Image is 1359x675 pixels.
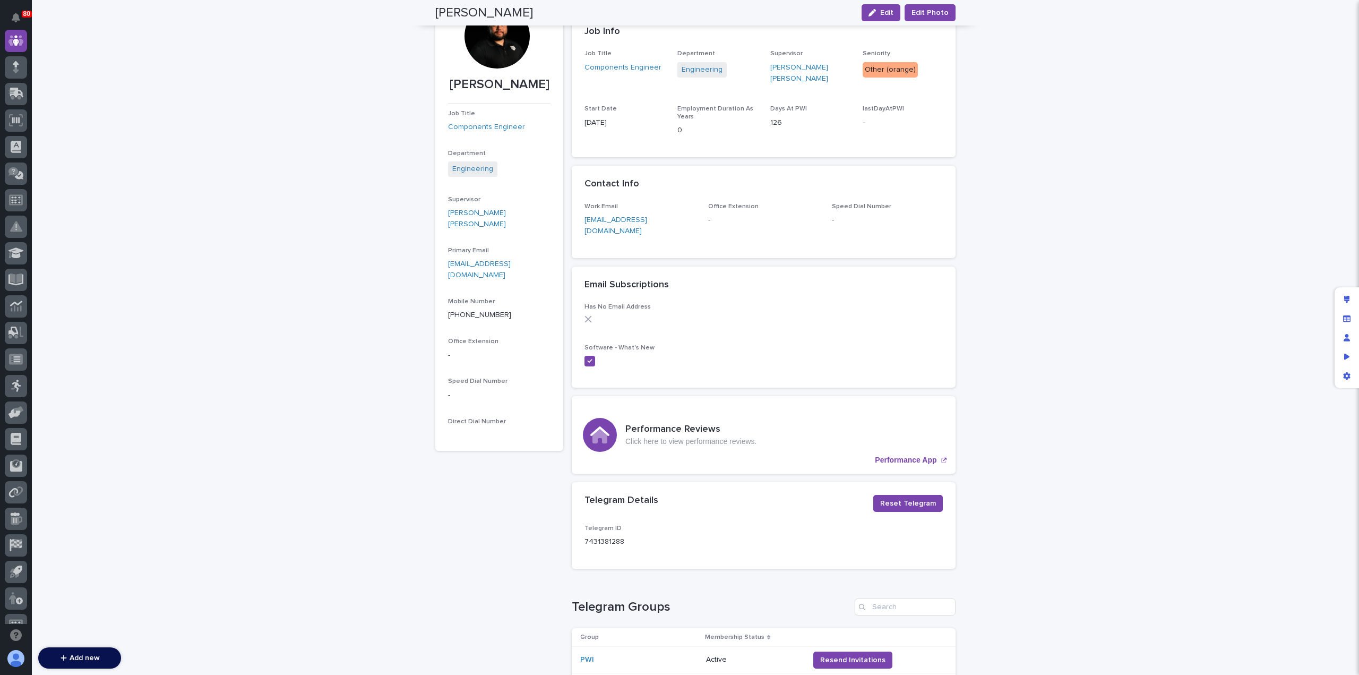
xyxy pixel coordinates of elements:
[5,647,27,670] button: users-avatar
[682,64,722,75] a: Engineering
[11,10,32,31] img: Stacker
[862,4,900,21] button: Edit
[855,599,956,616] input: Search
[584,536,624,548] p: 7431381288
[875,456,936,465] p: Performance App
[435,5,533,21] h2: [PERSON_NAME]
[880,9,893,16] span: Edit
[770,106,807,112] span: Days At PWI
[832,215,943,226] p: -
[584,345,655,351] span: Software - What's New
[448,77,551,92] p: [PERSON_NAME]
[625,437,756,446] p: Click here to view performance reviews.
[770,62,850,84] a: [PERSON_NAME] [PERSON_NAME]
[448,390,551,401] p: -
[38,647,121,669] button: Add new
[863,117,943,129] p: -
[580,655,594,664] a: PWI
[873,495,943,512] button: Reset Telegram
[448,208,551,230] a: [PERSON_NAME] [PERSON_NAME]
[584,50,612,57] span: Job Title
[880,498,936,509] span: Reset Telegram
[584,106,617,112] span: Start Date
[832,203,891,210] span: Speed Dial Number
[448,311,511,319] a: [PHONE_NUMBER]
[584,178,639,190] h2: Contact Info
[448,418,506,425] span: Direct Dial Number
[677,125,758,136] p: 0
[911,7,949,18] span: Edit Photo
[448,350,551,361] p: -
[21,170,58,181] span: Help Docs
[23,10,30,18] p: 80
[584,495,658,507] h2: Telegram Details
[11,118,30,137] img: 1736555164131-43832dd5-751b-4058-ba23-39d91318e5a0
[11,59,193,76] p: How can we help?
[6,166,62,185] a: 📖Help Docs
[66,172,75,180] div: 🔗
[770,117,850,129] p: 126
[863,106,904,112] span: lastDayAtPWI
[1337,347,1356,366] div: Preview as
[584,62,661,73] a: Components Engineer
[572,647,956,673] tr: PWI ActiveResend Invitations
[448,150,486,157] span: Department
[1337,309,1356,328] div: Manage fields and data
[452,164,493,175] a: Engineering
[448,122,525,133] a: Components Engineer
[677,50,715,57] span: Department
[705,631,764,643] p: Membership Status
[1337,328,1356,347] div: Manage users
[572,600,850,615] h1: Telegram Groups
[584,525,622,532] span: Telegram ID
[448,260,511,279] a: [EMAIL_ADDRESS][DOMAIN_NAME]
[708,203,759,210] span: Office Extension
[863,50,890,57] span: Seniority
[863,62,918,78] div: Other (orange)
[5,6,27,29] button: Notifications
[448,110,475,117] span: Job Title
[180,121,193,134] button: Start new chat
[770,50,803,57] span: Supervisor
[625,424,756,435] h3: Performance Reviews
[36,118,174,129] div: Start new chat
[106,196,128,204] span: Pylon
[11,42,193,59] p: Welcome 👋
[62,166,140,185] a: 🔗Onboarding Call
[584,216,647,235] a: [EMAIL_ADDRESS][DOMAIN_NAME]
[820,655,885,665] span: Resend Invitations
[75,196,128,204] a: Powered byPylon
[580,631,599,643] p: Group
[677,106,753,119] span: Employment Duration As Years
[584,203,618,210] span: Work Email
[584,26,620,38] h2: Job Info
[584,279,669,291] h2: Email Subscriptions
[1337,366,1356,386] div: App settings
[448,298,495,305] span: Mobile Number
[11,172,19,180] div: 📖
[36,129,134,137] div: We're available if you need us!
[584,304,651,310] span: Has No Email Address
[5,624,27,646] button: Open support chat
[448,196,480,203] span: Supervisor
[706,655,801,664] p: Active
[448,338,498,345] span: Office Extension
[1337,290,1356,309] div: Edit layout
[13,13,27,30] div: Notifications80
[708,215,819,226] p: -
[77,170,135,181] span: Onboarding Call
[813,652,892,669] button: Resend Invitations
[448,378,508,385] span: Speed Dial Number
[905,4,956,21] button: Edit Photo
[448,247,489,254] span: Primary Email
[572,396,956,474] a: Performance App
[584,117,665,129] p: [DATE]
